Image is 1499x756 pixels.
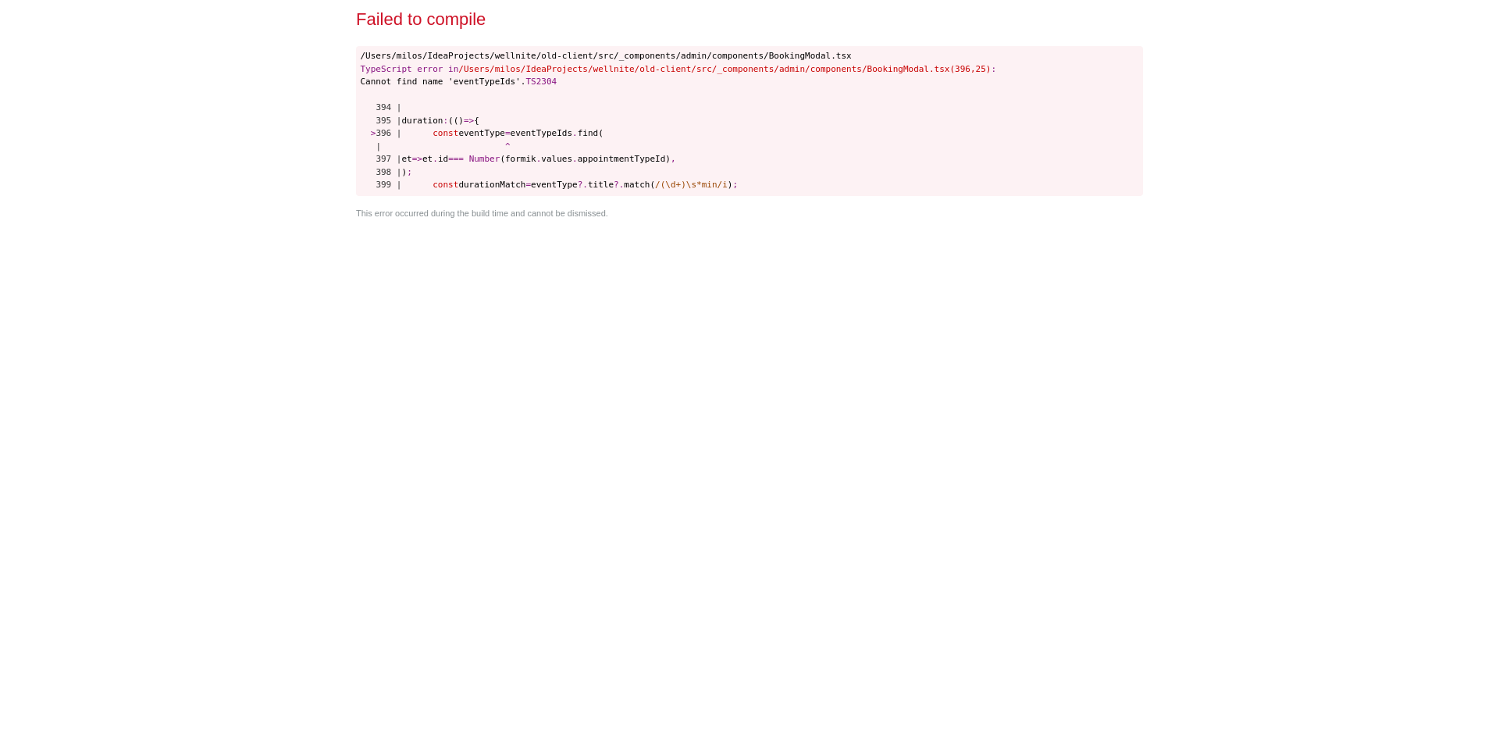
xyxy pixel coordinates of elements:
span: . [572,154,578,164]
span: find( [578,128,604,138]
span: appointmentTypeId) [578,154,671,164]
span: . [582,180,588,190]
span: et [402,154,412,164]
span: 399 | [376,180,401,190]
span: ) [402,167,408,177]
span: 398 | [376,167,401,177]
span: === [448,154,464,164]
span: ^ [505,141,511,152]
span: const [433,180,458,190]
span: { [474,116,479,126]
span: = [525,180,531,190]
span: : [991,64,996,74]
span: => [464,116,474,126]
span: TS2304 [525,77,557,87]
span: const [433,128,458,138]
span: ) [728,180,733,190]
span: ; [732,180,738,190]
span: : [443,116,448,126]
span: 397 | [376,154,401,164]
span: durationMatch [458,180,525,190]
span: (formik [500,154,536,164]
span: Cannot find name 'eventTypeIds'. [361,77,526,87]
span: . [572,128,578,138]
span: | [376,141,381,152]
span: duration [402,116,443,126]
span: . [536,154,542,164]
span: => [412,154,422,164]
span: = [505,128,511,138]
div: This error occurred during the build time and cannot be dismissed. [356,207,1143,220]
span: . [619,180,625,190]
div: Failed to compile [356,6,1118,32]
span: /Users/milos/IdeaProjects/wellnite/old-client/src/_components/admin/components/BookingModal.tsx(3... [458,64,991,74]
span: > [371,128,376,138]
span: 394 | [376,102,401,112]
span: title [588,180,614,190]
span: 396 | [376,128,401,138]
span: . [433,154,438,164]
span: , [671,154,676,164]
span: id [438,154,448,164]
span: values [541,154,572,164]
span: Number [469,154,500,164]
span: /(\d+)\s*min/i [655,180,728,190]
span: TypeScript error in [361,64,459,74]
span: et [422,154,433,164]
span: ? [614,180,619,190]
span: ? [578,180,583,190]
span: match( [624,180,655,190]
span: 395 | [376,116,401,126]
span: ; [407,167,412,177]
span: eventType [458,128,505,138]
span: eventType [531,180,578,190]
span: eventTypeIds [511,128,572,138]
span: (() [448,116,464,126]
span: /Users/milos/IdeaProjects/wellnite/old-client/src/_components/admin/components/BookingModal.tsx [361,51,852,61]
